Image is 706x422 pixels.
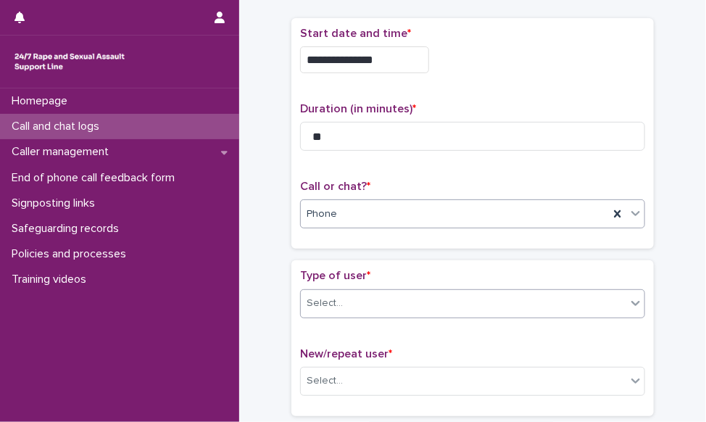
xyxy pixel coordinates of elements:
[6,120,111,133] p: Call and chat logs
[6,171,186,185] p: End of phone call feedback form
[300,270,370,281] span: Type of user
[6,94,79,108] p: Homepage
[6,247,138,261] p: Policies and processes
[300,103,416,115] span: Duration (in minutes)
[307,296,343,311] div: Select...
[300,348,392,360] span: New/repeat user
[6,222,130,236] p: Safeguarding records
[307,373,343,389] div: Select...
[300,28,411,39] span: Start date and time
[6,273,98,286] p: Training videos
[12,47,128,76] img: rhQMoQhaT3yELyF149Cw
[6,145,120,159] p: Caller management
[307,207,337,222] span: Phone
[6,196,107,210] p: Signposting links
[300,181,370,192] span: Call or chat?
